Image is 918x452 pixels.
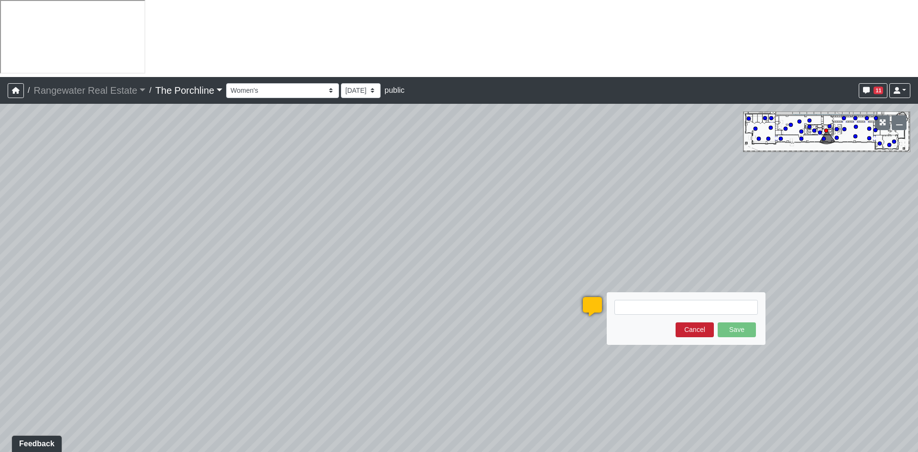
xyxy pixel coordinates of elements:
[155,81,223,100] a: The Porchline
[859,83,887,98] button: 11
[718,322,756,337] button: Save
[24,81,33,100] span: /
[384,86,404,94] span: public
[676,322,714,337] button: Cancel
[33,81,145,100] a: Rangewater Real Estate
[874,87,883,94] span: 11
[7,433,64,452] iframe: Ybug feedback widget
[145,81,155,100] span: /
